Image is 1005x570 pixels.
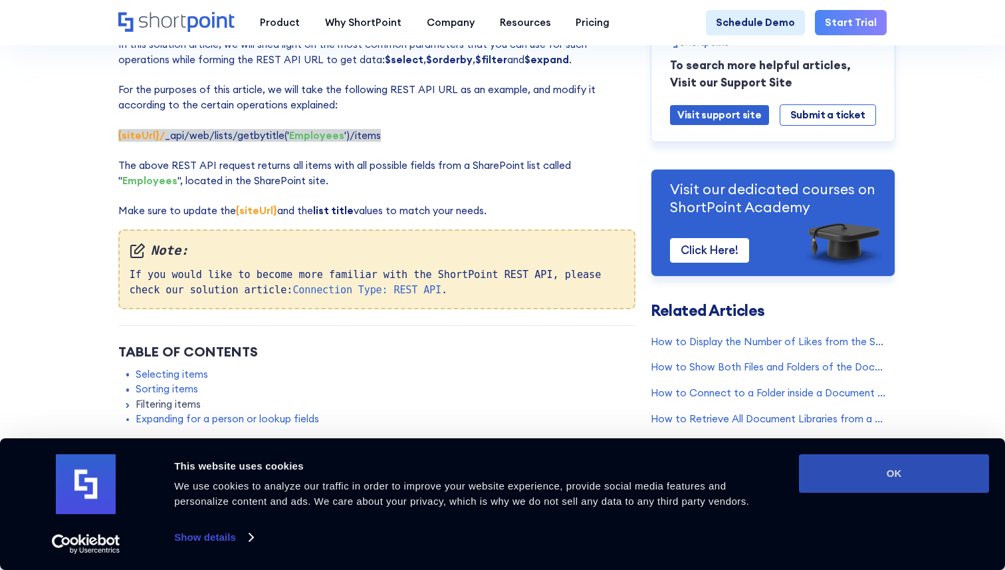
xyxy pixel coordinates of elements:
[670,238,749,263] a: Click Here!
[651,360,887,375] a: How to Show Both Files and Folders of the Document Library in a ShortPoint Element
[670,57,876,91] p: To search more helpful articles, Visit our Support Site
[118,129,165,142] strong: {siteUrl}/
[475,53,507,66] strong: $filter
[312,10,414,35] a: Why ShortPoint
[174,480,749,507] span: We use cookies to analyze our traffic in order to improve your website experience, provide social...
[118,12,235,33] a: Home
[780,104,876,126] a: Submit a ticket
[385,53,423,66] strong: $select
[414,10,487,35] a: Company
[427,15,475,31] div: Company
[487,10,564,35] a: Resources
[174,527,253,547] a: Show details
[815,10,887,35] a: Start Trial
[670,180,876,217] p: Visit our dedicated courses on ShortPoint Academy
[426,53,473,66] strong: $orderby
[28,534,144,554] a: Usercentrics Cookiebot - opens in a new window
[136,382,198,397] a: Sorting items
[289,129,344,142] strong: Employees
[136,367,208,382] a: Selecting items
[651,334,887,349] a: How to Display the Number of Likes from the SharePoint List Items
[325,15,401,31] div: Why ShortPoint
[247,10,312,35] a: Product
[670,105,769,125] a: Visit support site
[56,454,116,514] img: logo
[130,241,624,259] em: Note:
[118,129,381,142] span: ‍ _api/web/lists/getbytitle(' ')/items
[118,342,636,362] div: Table of Contents
[122,174,177,187] strong: Employees
[313,204,354,217] strong: list title
[524,53,569,66] strong: $expand
[651,411,887,426] a: How to Retrieve All Document Libraries from a Site Collection Using ShortPoint Connect
[500,15,551,31] div: Resources
[118,229,636,309] div: If you would like to become more familiar with the ShortPoint REST API, please check our solution...
[136,412,319,427] a: Expanding for a person or lookup fields
[651,386,887,401] a: How to Connect to a Folder inside a Document Library Using REST API
[576,15,610,31] div: Pricing
[260,15,300,31] div: Product
[292,284,441,296] a: Connection Type: REST API
[799,454,989,493] button: OK
[236,204,277,217] strong: {siteUrl}
[136,397,201,412] a: Filtering items
[706,10,805,35] a: Schedule Demo
[651,437,887,452] a: How to Display SharePoint Site News Using ShortPoint REST API Connection Type
[174,458,769,474] div: This website uses cookies
[651,303,887,319] h3: Related Articles
[563,10,622,35] a: Pricing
